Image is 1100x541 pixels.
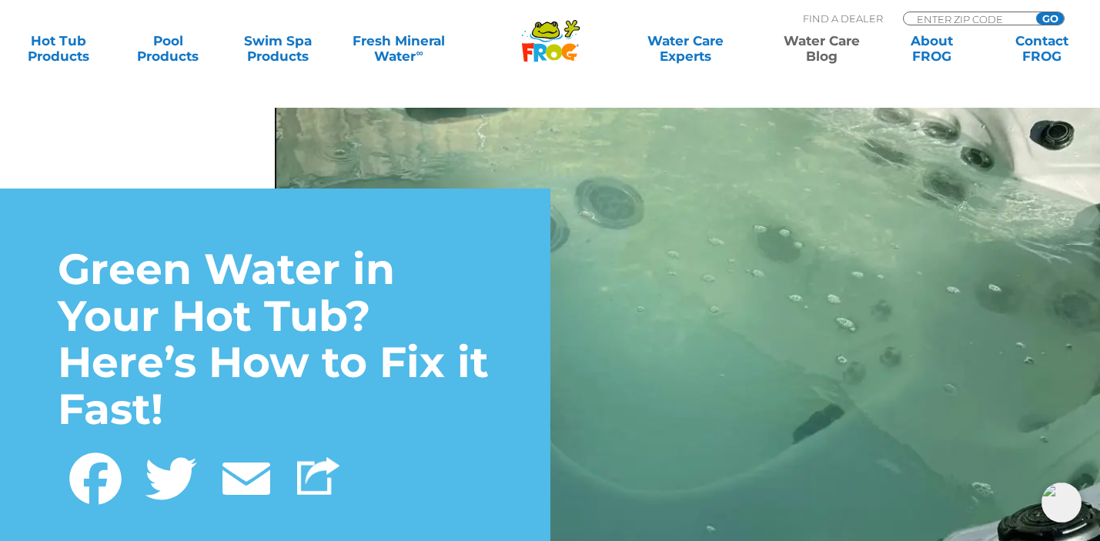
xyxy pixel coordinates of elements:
[209,444,284,508] a: Email
[58,246,493,432] h1: Green Water in Your Hot Tub? Here’s How to Fix it Fast!
[1036,12,1064,25] input: GO
[1041,483,1082,523] img: openIcon
[915,12,1019,25] input: Zip Code Form
[133,444,209,508] a: Twitter
[999,33,1085,64] a: ContactFROG
[616,33,755,64] a: Water CareExperts
[779,33,864,64] a: Water CareBlog
[58,444,133,508] a: Facebook
[803,12,883,25] p: Find A Dealer
[416,47,423,58] sup: ∞
[15,33,101,64] a: Hot TubProducts
[297,457,339,496] img: Share
[125,33,211,64] a: PoolProducts
[889,33,975,64] a: AboutFROG
[236,33,321,64] a: Swim SpaProducts
[346,33,453,64] a: Fresh MineralWater∞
